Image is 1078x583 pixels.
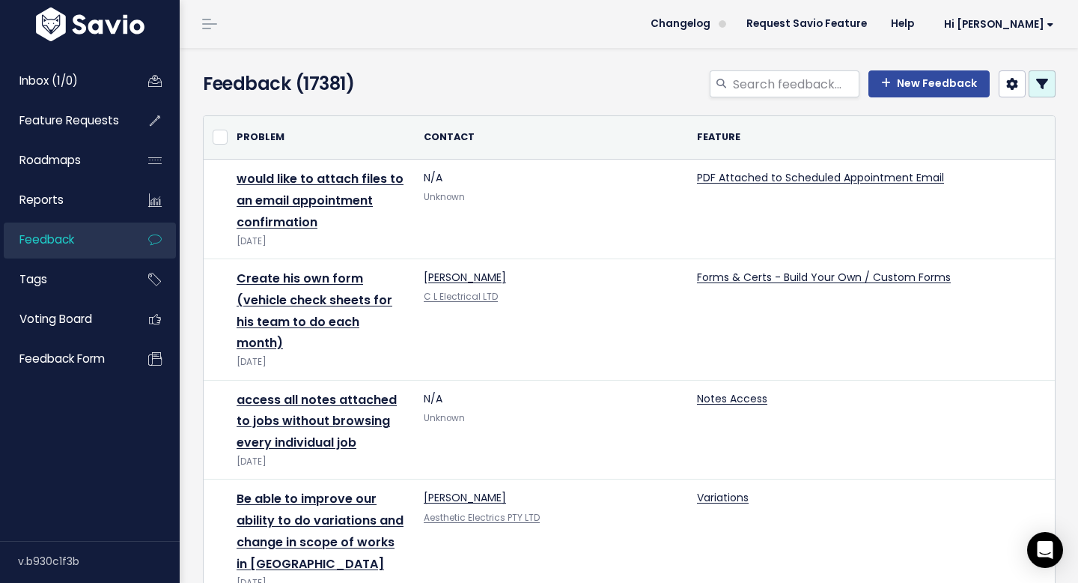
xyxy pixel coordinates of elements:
[19,73,78,88] span: Inbox (1/0)
[19,232,74,247] span: Feedback
[424,490,506,505] a: [PERSON_NAME]
[237,170,404,231] a: would like to attach files to an email appointment confirmation
[203,70,472,97] h4: Feedback (17381)
[228,116,415,160] th: Problem
[237,454,406,470] div: [DATE]
[4,262,124,297] a: Tags
[697,391,767,406] a: Notes Access
[424,270,506,285] a: [PERSON_NAME]
[237,270,392,351] a: Create his own form (vehicle check sheets for his team to do each month)
[697,170,944,185] a: PDF Attached to Scheduled Appointment Email
[19,271,47,287] span: Tags
[868,70,990,97] a: New Feedback
[415,160,688,259] td: N/A
[688,116,1074,160] th: Feature
[4,143,124,178] a: Roadmaps
[19,112,119,128] span: Feature Requests
[424,412,465,424] span: Unknown
[4,302,124,336] a: Voting Board
[1027,532,1063,568] div: Open Intercom Messenger
[237,391,397,452] a: access all notes attached to jobs without browsing every individual job
[651,19,710,29] span: Changelog
[879,13,926,35] a: Help
[19,192,64,208] span: Reports
[926,13,1066,36] a: Hi [PERSON_NAME]
[734,13,879,35] a: Request Savio Feature
[4,223,124,257] a: Feedback
[944,19,1054,30] span: Hi [PERSON_NAME]
[731,70,859,97] input: Search feedback...
[4,183,124,217] a: Reports
[4,342,124,376] a: Feedback form
[697,270,951,285] a: Forms & Certs - Build Your Own / Custom Forms
[19,351,105,366] span: Feedback form
[4,64,124,98] a: Inbox (1/0)
[237,354,406,370] div: [DATE]
[424,291,498,303] a: C L Electrical LTD
[415,380,688,480] td: N/A
[32,7,148,41] img: logo-white.9d6f32f41409.svg
[19,311,92,327] span: Voting Board
[424,512,540,524] a: Aesthetic Electrics PTY LTD
[415,116,688,160] th: Contact
[237,490,404,572] a: Be able to improve our ability to do variations and change in scope of works in [GEOGRAPHIC_DATA]
[237,234,406,250] div: [DATE]
[19,152,81,168] span: Roadmaps
[697,490,749,505] a: Variations
[4,103,124,138] a: Feature Requests
[18,542,180,581] div: v.b930c1f3b
[424,191,465,203] span: Unknown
